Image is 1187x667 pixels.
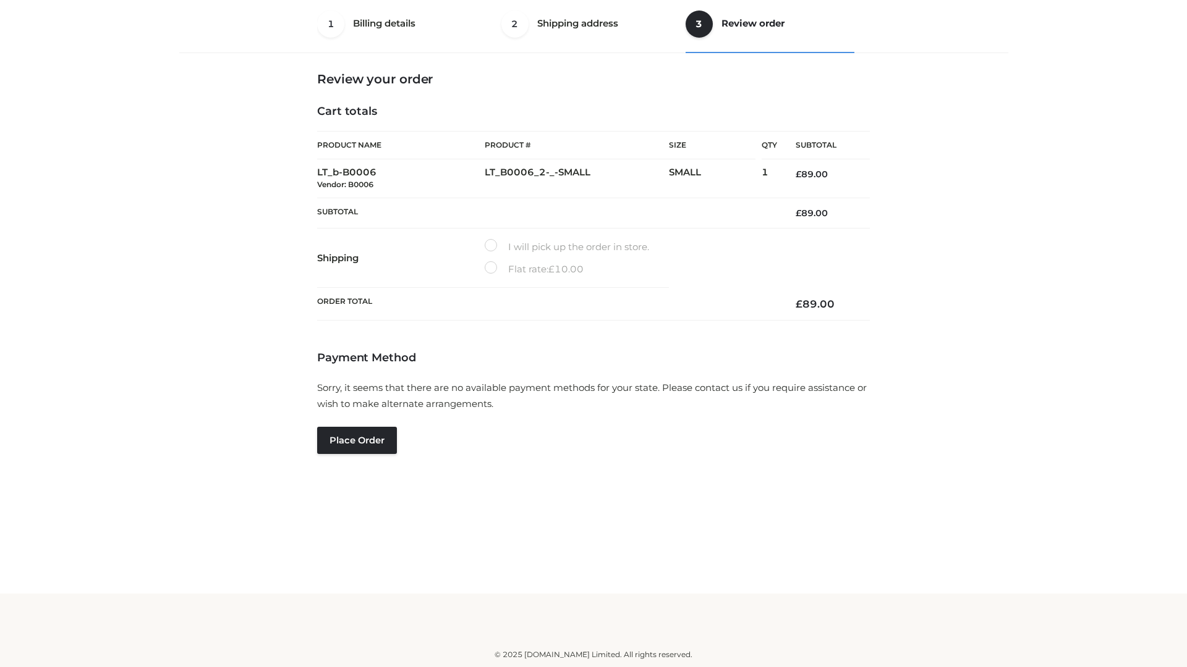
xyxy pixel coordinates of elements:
td: LT_b-B0006 [317,159,485,198]
h4: Payment Method [317,351,870,365]
div: © 2025 [DOMAIN_NAME] Limited. All rights reserved. [184,648,1003,661]
bdi: 10.00 [548,263,584,275]
th: Shipping [317,229,485,288]
td: SMALL [669,159,762,198]
th: Subtotal [777,132,870,159]
th: Subtotal [317,198,777,228]
bdi: 89.00 [796,208,828,219]
td: 1 [762,159,777,198]
small: Vendor: B0006 [317,180,373,189]
span: Sorry, it seems that there are no available payment methods for your state. Please contact us if ... [317,382,867,409]
th: Size [669,132,755,159]
label: Flat rate: [485,261,584,277]
label: I will pick up the order in store. [485,239,649,255]
bdi: 89.00 [796,298,835,310]
bdi: 89.00 [796,169,828,180]
span: £ [796,298,802,310]
span: £ [796,169,801,180]
h4: Cart totals [317,105,870,119]
th: Product Name [317,131,485,159]
td: LT_B0006_2-_-SMALL [485,159,669,198]
button: Place order [317,427,397,454]
h3: Review your order [317,72,870,86]
th: Qty [762,131,777,159]
span: £ [796,208,801,219]
span: £ [548,263,555,275]
th: Product # [485,131,669,159]
th: Order Total [317,288,777,321]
